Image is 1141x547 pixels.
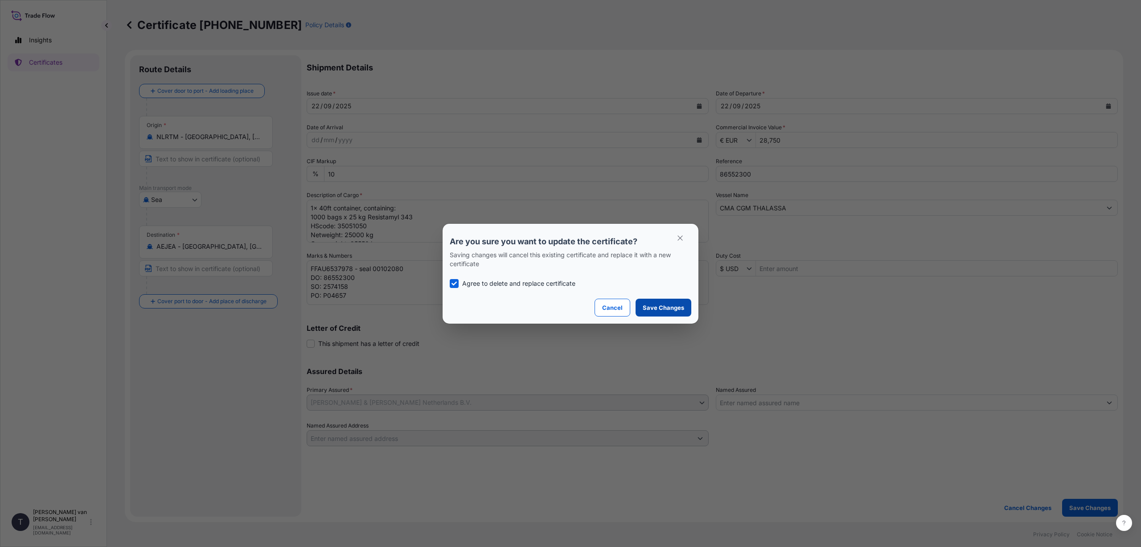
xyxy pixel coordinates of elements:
p: Save Changes [643,303,684,312]
p: Cancel [602,303,623,312]
p: Are you sure you want to update the certificate? [450,236,691,247]
button: Save Changes [636,299,691,317]
p: Saving changes will cancel this existing certificate and replace it with a new certificate [450,251,691,268]
p: Agree to delete and replace certificate [462,279,575,288]
button: Cancel [595,299,630,317]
